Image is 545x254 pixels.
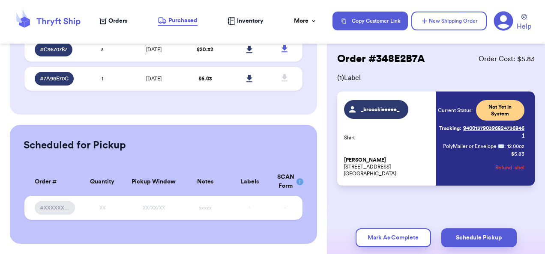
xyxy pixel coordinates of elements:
[332,12,408,30] button: Copy Customer Link
[481,103,519,117] span: Not Yet in System
[108,17,127,25] span: Orders
[158,16,198,26] a: Purchased
[99,17,127,25] a: Orders
[168,16,198,25] span: Purchased
[24,168,80,196] th: Order #
[99,205,105,210] span: XX
[438,121,524,142] a: Tracking:9400137903968247368461
[344,157,431,177] p: [STREET_ADDRESS] [GEOGRAPHIC_DATA]
[101,47,104,52] span: 3
[504,143,506,150] span: :
[125,168,183,196] th: Pickup Window
[495,158,524,177] button: Refund label
[517,21,531,32] span: Help
[102,76,103,81] span: 1
[40,204,70,211] span: #XXXXXXXX
[143,205,165,210] span: XX/XX/XX
[441,228,517,247] button: Schedule Pickup
[411,12,487,30] button: New Shipping Order
[40,75,69,82] span: # 7A98E70C
[198,76,212,81] span: $ 6.03
[344,134,431,141] p: Shirt
[24,139,126,152] h2: Scheduled for Pickup
[507,143,524,150] span: 12.00 oz
[344,157,386,163] span: [PERSON_NAME]
[284,205,286,210] span: -
[197,47,213,52] span: $ 20.32
[517,14,531,32] a: Help
[277,173,292,191] div: SCAN Form
[228,168,272,196] th: Labels
[438,107,473,114] span: Current Status:
[443,144,504,149] span: PolyMailer or Envelope ✉️
[183,168,228,196] th: Notes
[237,17,264,25] span: Inventory
[337,52,425,66] h2: Order # 348E2B7A
[146,47,162,52] span: [DATE]
[360,106,401,113] span: _broookieeeee_
[356,228,431,247] button: Mark As Complete
[511,151,524,157] p: $ 5.83
[439,125,461,132] span: Tracking:
[249,205,251,210] span: -
[80,168,125,196] th: Quantity
[294,17,317,25] div: More
[337,73,535,83] span: ( 1 ) Label
[40,46,67,53] span: # C96707B7
[479,54,535,64] span: Order Cost: $ 5.83
[199,205,212,210] span: xxxxx
[146,76,162,81] span: [DATE]
[228,17,264,25] a: Inventory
